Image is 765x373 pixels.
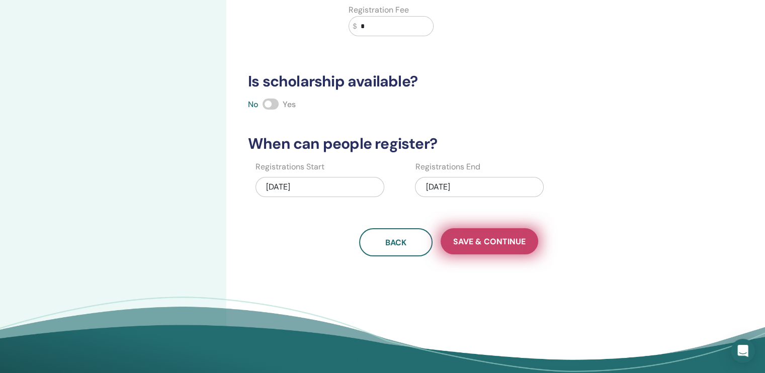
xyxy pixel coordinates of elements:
[283,99,296,110] span: Yes
[415,161,480,173] label: Registrations End
[353,21,357,32] span: $
[415,177,544,197] div: [DATE]
[441,228,538,254] button: Save & Continue
[731,339,755,363] div: Open Intercom Messenger
[242,72,655,90] h3: Is scholarship available?
[359,228,433,256] button: Back
[248,99,259,110] span: No
[256,161,324,173] label: Registrations Start
[453,236,526,247] span: Save & Continue
[385,237,406,248] span: Back
[349,4,409,16] label: Registration Fee
[242,135,655,153] h3: When can people register?
[256,177,384,197] div: [DATE]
